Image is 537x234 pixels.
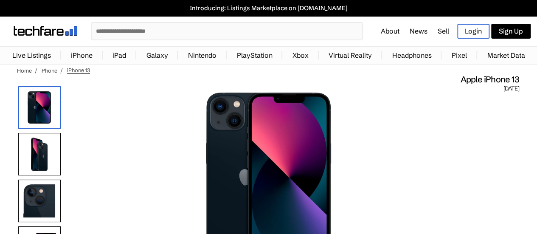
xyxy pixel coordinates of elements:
a: Sign Up [491,24,531,39]
a: About [381,27,399,35]
span: Apple iPhone 13 [460,74,519,85]
img: techfare logo [14,26,77,36]
a: Login [457,24,489,39]
img: Camera [18,180,61,222]
a: iPad [108,47,130,64]
a: Galaxy [142,47,172,64]
span: / [60,67,63,74]
span: [DATE] [503,85,519,93]
a: Xbox [288,47,313,64]
a: Sell [438,27,449,35]
img: Rear [18,133,61,175]
a: Nintendo [184,47,221,64]
img: iPhone 13 [18,86,61,129]
a: iPhone [67,47,97,64]
a: Virtual Reality [324,47,376,64]
a: PlayStation [232,47,276,64]
a: Market Data [483,47,529,64]
a: Introducing: Listings Marketplace on [DOMAIN_NAME] [4,4,533,12]
a: Home [17,67,32,74]
a: Live Listings [8,47,55,64]
a: iPhone [40,67,57,74]
a: News [410,27,427,35]
a: Headphones [388,47,436,64]
span: / [35,67,37,74]
span: iPhone 13 [67,67,90,74]
a: Pixel [447,47,471,64]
